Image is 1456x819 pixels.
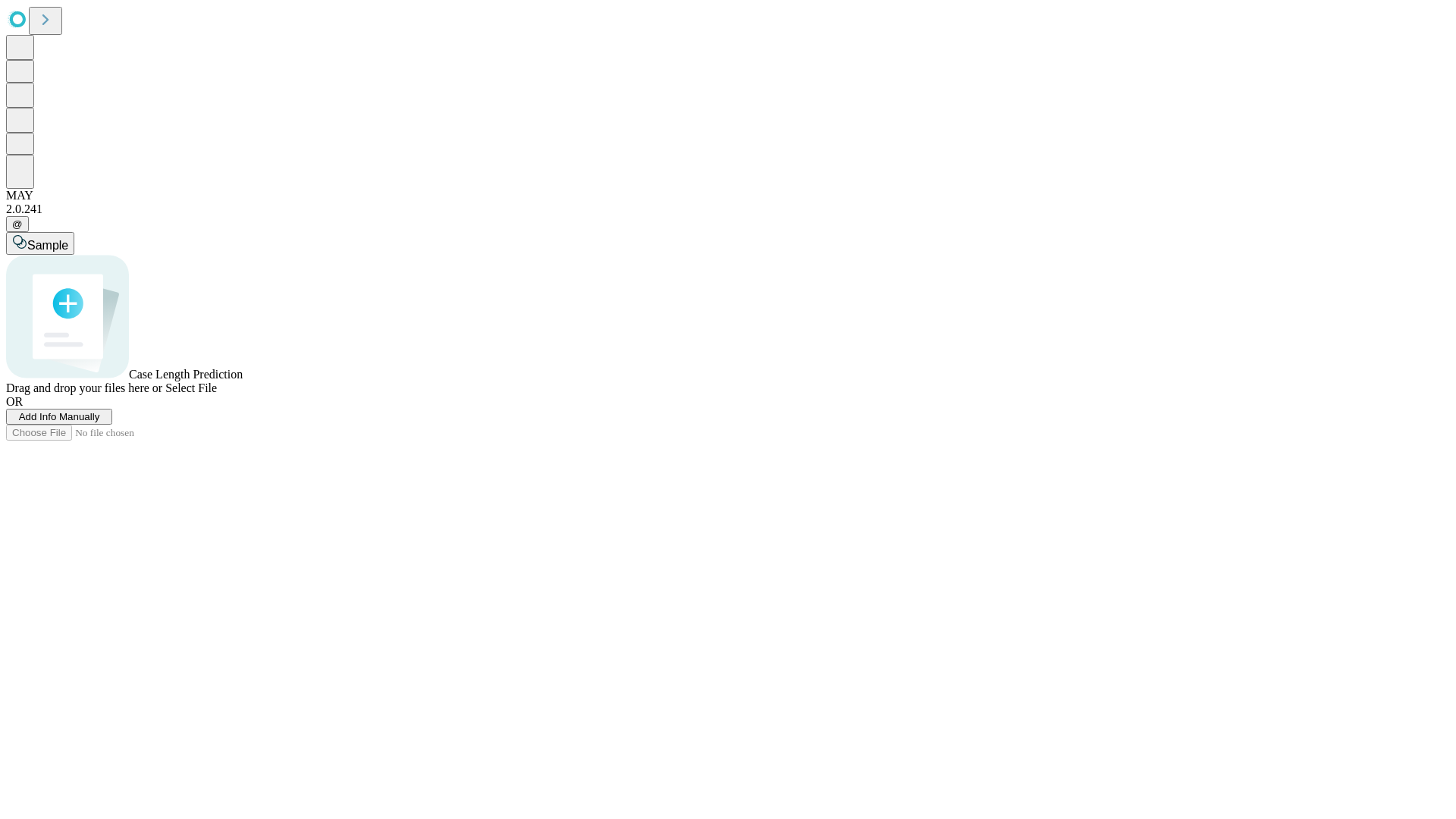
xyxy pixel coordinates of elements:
span: OR [6,395,23,408]
button: Add Info Manually [6,409,112,425]
button: Sample [6,232,74,255]
span: @ [12,218,23,230]
span: Drag and drop your files here or [6,381,162,394]
span: Sample [27,239,68,252]
span: Select File [165,381,217,394]
div: MAY [6,189,1450,202]
span: Add Info Manually [19,411,100,422]
div: 2.0.241 [6,202,1450,216]
span: Case Length Prediction [129,368,243,381]
button: @ [6,216,29,232]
